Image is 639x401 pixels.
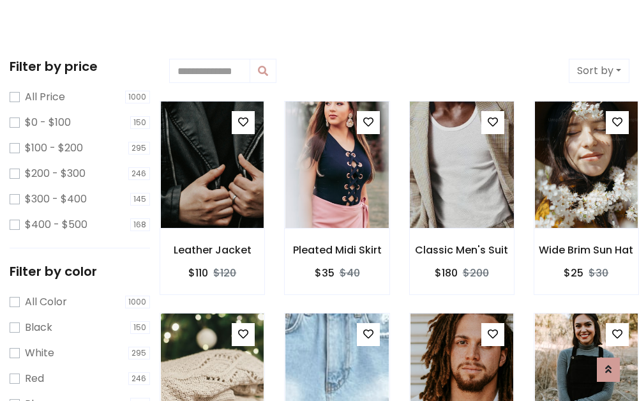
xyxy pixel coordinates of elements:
[25,217,87,232] label: $400 - $500
[130,321,151,334] span: 150
[410,244,514,256] h6: Classic Men's Suit
[128,372,151,385] span: 246
[25,115,71,130] label: $0 - $100
[130,193,151,206] span: 145
[128,142,151,155] span: 295
[589,266,608,280] del: $30
[463,266,489,280] del: $200
[125,296,151,308] span: 1000
[25,371,44,386] label: Red
[130,116,151,129] span: 150
[160,244,264,256] h6: Leather Jacket
[10,264,150,279] h5: Filter by color
[25,192,87,207] label: $300 - $400
[340,266,360,280] del: $40
[285,244,389,256] h6: Pleated Midi Skirt
[10,59,150,74] h5: Filter by price
[128,347,151,359] span: 295
[25,89,65,105] label: All Price
[188,267,208,279] h6: $110
[569,59,629,83] button: Sort by
[315,267,335,279] h6: $35
[25,294,67,310] label: All Color
[128,167,151,180] span: 246
[130,218,151,231] span: 168
[25,320,52,335] label: Black
[125,91,151,103] span: 1000
[435,267,458,279] h6: $180
[534,244,638,256] h6: Wide Brim Sun Hat
[213,266,236,280] del: $120
[25,140,83,156] label: $100 - $200
[25,345,54,361] label: White
[25,166,86,181] label: $200 - $300
[564,267,583,279] h6: $25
